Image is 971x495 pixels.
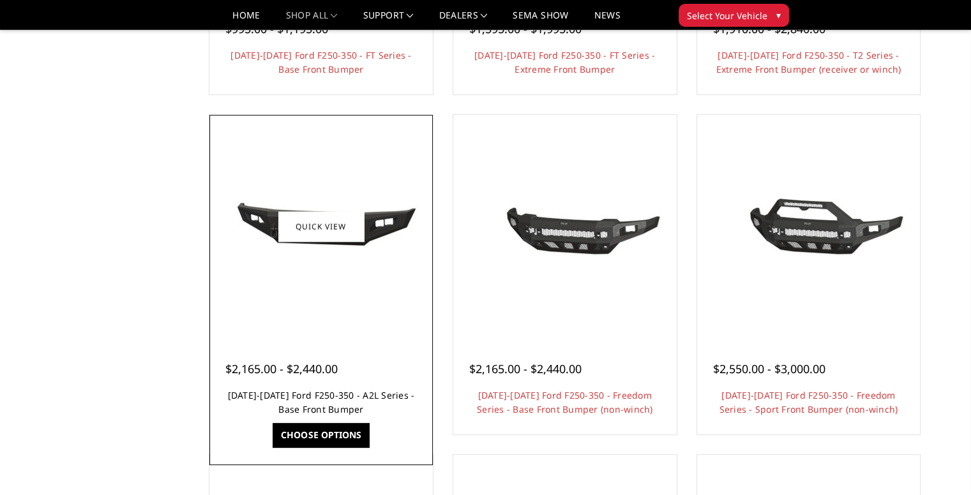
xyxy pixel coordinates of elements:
[232,11,260,29] a: Home
[594,11,620,29] a: News
[439,11,488,29] a: Dealers
[225,21,328,36] span: $995.00 - $1,195.00
[474,49,655,75] a: [DATE]-[DATE] Ford F250-350 - FT Series - Extreme Front Bumper
[213,118,430,335] a: 2023-2025 Ford F250-350 - A2L Series - Base Front Bumper
[469,21,582,36] span: $1,595.00 - $1,995.00
[719,389,898,415] a: [DATE]-[DATE] Ford F250-350 - Freedom Series - Sport Front Bumper (non-winch)
[716,49,901,75] a: [DATE]-[DATE] Ford F250-350 - T2 Series - Extreme Front Bumper (receiver or winch)
[469,361,582,376] span: $2,165.00 - $2,440.00
[776,8,781,22] span: ▾
[713,21,825,36] span: $1,910.00 - $2,840.00
[286,11,338,29] a: shop all
[477,389,653,415] a: [DATE]-[DATE] Ford F250-350 - Freedom Series - Base Front Bumper (non-winch)
[228,389,415,415] a: [DATE]-[DATE] Ford F250-350 - A2L Series - Base Front Bumper
[273,423,369,447] a: Choose Options
[513,11,568,29] a: SEMA Show
[219,179,423,273] img: 2023-2025 Ford F250-350 - A2L Series - Base Front Bumper
[687,9,767,22] span: Select Your Vehicle
[456,118,674,335] a: 2023-2025 Ford F250-350 - Freedom Series - Base Front Bumper (non-winch) 2023-2025 Ford F250-350 ...
[907,434,971,495] iframe: Chat Widget
[225,361,338,376] span: $2,165.00 - $2,440.00
[706,179,910,274] img: 2023-2025 Ford F250-350 - Freedom Series - Sport Front Bumper (non-winch)
[363,11,414,29] a: Support
[700,118,917,335] a: 2023-2025 Ford F250-350 - Freedom Series - Sport Front Bumper (non-winch) Multiple lighting options
[713,361,825,376] span: $2,550.00 - $3,000.00
[278,211,364,241] a: Quick view
[679,4,789,27] button: Select Your Vehicle
[230,49,411,75] a: [DATE]-[DATE] Ford F250-350 - FT Series - Base Front Bumper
